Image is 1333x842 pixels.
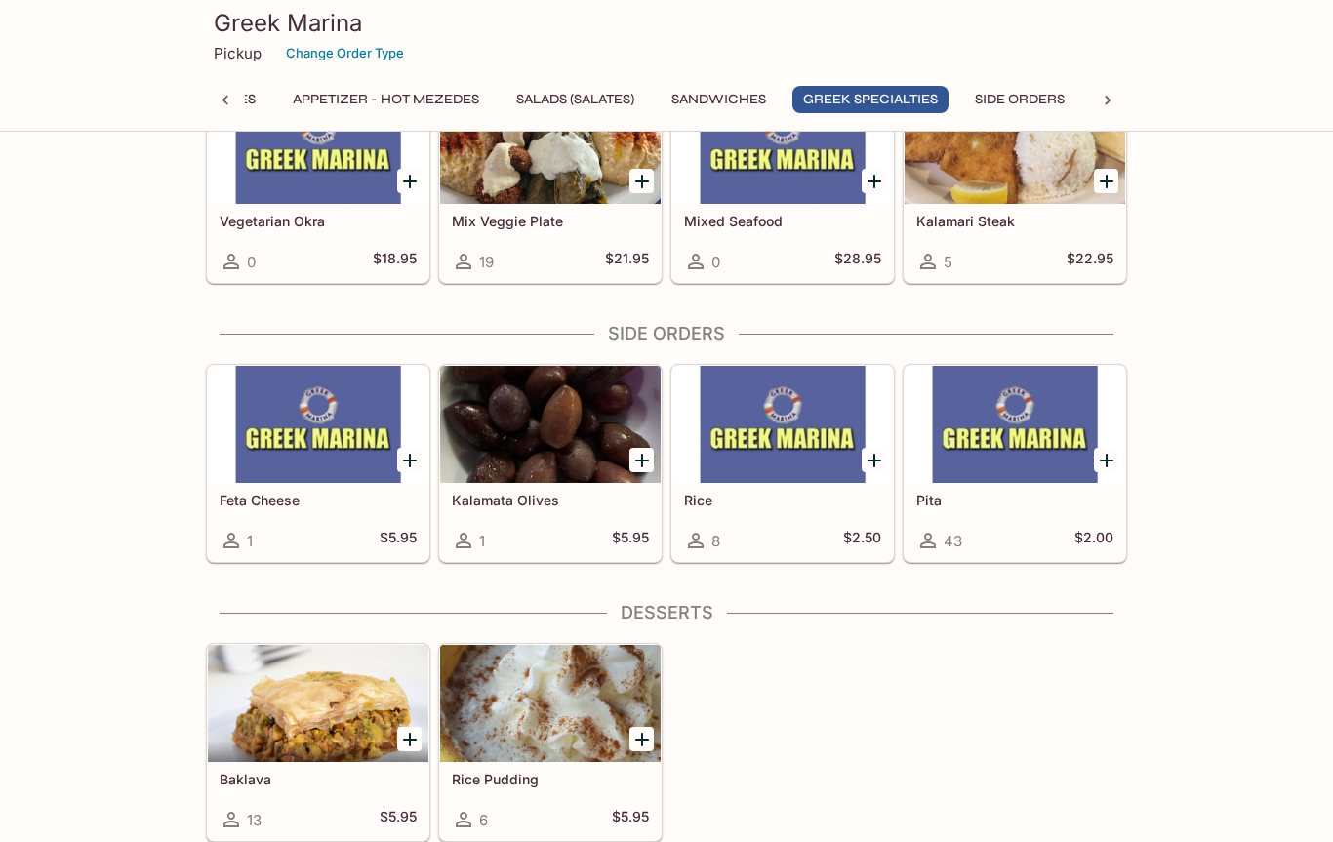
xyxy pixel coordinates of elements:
[684,213,881,229] h5: Mixed Seafood
[397,727,422,751] button: Add Baklava
[439,365,662,562] a: Kalamata Olives1$5.95
[207,86,429,283] a: Vegetarian Okra0$18.95
[208,366,428,483] div: Feta Cheese
[479,811,488,829] span: 6
[247,253,256,271] span: 0
[905,366,1125,483] div: Pita
[1094,448,1118,472] button: Add Pita
[208,645,428,762] div: Baklava
[220,771,417,787] h5: Baklava
[452,213,649,229] h5: Mix Veggie Plate
[671,365,894,562] a: Rice8$2.50
[247,532,253,550] span: 1
[843,529,881,552] h5: $2.50
[479,532,485,550] span: 1
[247,811,262,829] span: 13
[440,366,661,483] div: Kalamata Olives
[916,213,1113,229] h5: Kalamari Steak
[905,87,1125,204] div: Kalamari Steak
[206,602,1127,623] h4: Desserts
[612,808,649,831] h5: $5.95
[629,448,654,472] button: Add Kalamata Olives
[380,808,417,831] h5: $5.95
[629,169,654,193] button: Add Mix Veggie Plate
[397,448,422,472] button: Add Feta Cheese
[612,529,649,552] h5: $5.95
[207,644,429,841] a: Baklava13$5.95
[452,492,649,508] h5: Kalamata Olives
[214,44,262,62] p: Pickup
[373,250,417,273] h5: $18.95
[206,323,1127,344] h4: Side Orders
[380,529,417,552] h5: $5.95
[440,87,661,204] div: Mix Veggie Plate
[672,366,893,483] div: Rice
[207,365,429,562] a: Feta Cheese1$5.95
[282,86,490,113] button: Appetizer - Hot Mezedes
[672,87,893,204] div: Mixed Seafood
[684,492,881,508] h5: Rice
[605,250,649,273] h5: $21.95
[916,492,1113,508] h5: Pita
[1094,169,1118,193] button: Add Kalamari Steak
[1074,529,1113,552] h5: $2.00
[208,87,428,204] div: Vegetarian Okra
[834,250,881,273] h5: $28.95
[629,727,654,751] button: Add Rice Pudding
[479,253,494,271] span: 19
[397,169,422,193] button: Add Vegetarian Okra
[220,492,417,508] h5: Feta Cheese
[277,38,413,68] button: Change Order Type
[439,86,662,283] a: Mix Veggie Plate19$21.95
[505,86,645,113] button: Salads (Salates)
[792,86,949,113] button: Greek Specialties
[944,253,952,271] span: 5
[661,86,777,113] button: Sandwiches
[904,365,1126,562] a: Pita43$2.00
[439,644,662,841] a: Rice Pudding6$5.95
[711,253,720,271] span: 0
[964,86,1075,113] button: Side Orders
[904,86,1126,283] a: Kalamari Steak5$22.95
[862,448,886,472] button: Add Rice
[944,532,962,550] span: 43
[1067,250,1113,273] h5: $22.95
[214,8,1119,38] h3: Greek Marina
[440,645,661,762] div: Rice Pudding
[671,86,894,283] a: Mixed Seafood0$28.95
[862,169,886,193] button: Add Mixed Seafood
[220,213,417,229] h5: Vegetarian Okra
[452,771,649,787] h5: Rice Pudding
[711,532,720,550] span: 8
